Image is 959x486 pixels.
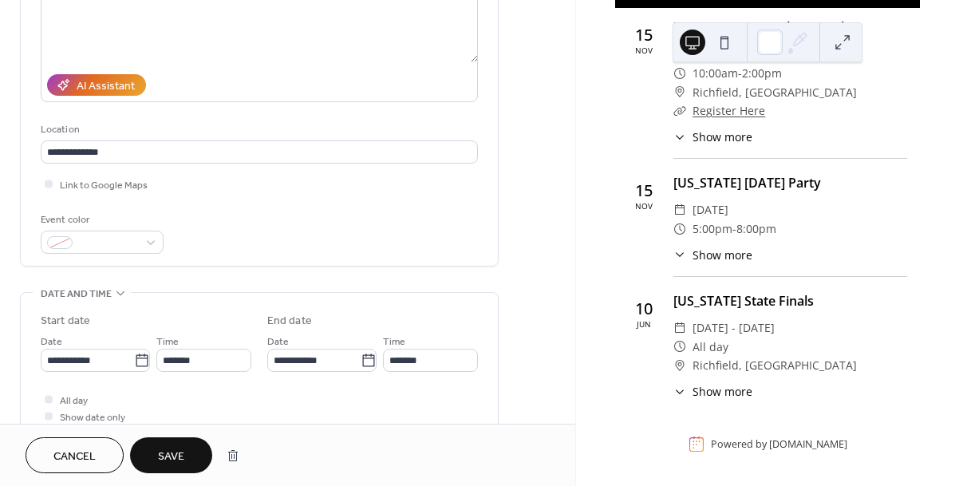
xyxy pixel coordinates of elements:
span: [DATE] [693,200,728,219]
div: 10 [635,301,653,317]
div: ​ [673,318,686,338]
div: ​ [673,219,686,239]
div: [US_STATE] [DATE] Party [673,173,907,192]
span: All day [60,393,88,409]
span: All day [693,338,728,357]
div: ​ [673,64,686,83]
span: [DATE] - [DATE] [693,318,775,338]
button: Save [130,437,212,473]
div: Jun [637,320,651,328]
span: Date and time [41,286,112,302]
div: [US_STATE] State Finals [673,291,907,310]
a: [US_STATE] State Charm Girl [673,18,844,36]
span: 10:00am [693,64,738,83]
span: Link to Google Maps [60,177,148,194]
div: Nov [635,46,653,54]
a: [DOMAIN_NAME] [769,437,847,451]
button: Cancel [26,437,124,473]
a: Register Here [693,103,765,118]
span: Richfield, [GEOGRAPHIC_DATA] [693,356,857,375]
div: ​ [673,247,686,263]
button: ​Show more [673,383,752,400]
div: End date [267,313,312,330]
span: Richfield, [GEOGRAPHIC_DATA] [693,83,857,102]
span: 5:00pm [693,219,732,239]
span: Time [383,334,405,350]
button: AI Assistant [47,74,146,96]
span: 2:00pm [742,64,782,83]
span: Date [267,334,289,350]
span: Date [41,334,62,350]
div: Event color [41,211,160,228]
span: - [738,64,742,83]
span: Show more [693,383,752,400]
span: Save [158,448,184,465]
span: Time [156,334,179,350]
div: ​ [673,83,686,102]
div: 15 [635,27,653,43]
span: Show date only [60,409,125,426]
div: ​ [673,356,686,375]
div: ​ [673,128,686,145]
div: 15 [635,183,653,199]
div: Location [41,121,475,138]
span: 8:00pm [736,219,776,239]
span: Show more [693,247,752,263]
div: AI Assistant [77,78,135,95]
div: ​ [673,101,686,121]
span: Show more [693,128,752,145]
span: - [732,219,736,239]
div: ​ [673,200,686,219]
span: Cancel [53,448,96,465]
button: ​Show more [673,128,752,145]
div: Start date [41,313,90,330]
div: ​ [673,383,686,400]
button: ​Show more [673,247,752,263]
div: Nov [635,202,653,210]
div: Powered by [711,437,847,451]
div: ​ [673,338,686,357]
